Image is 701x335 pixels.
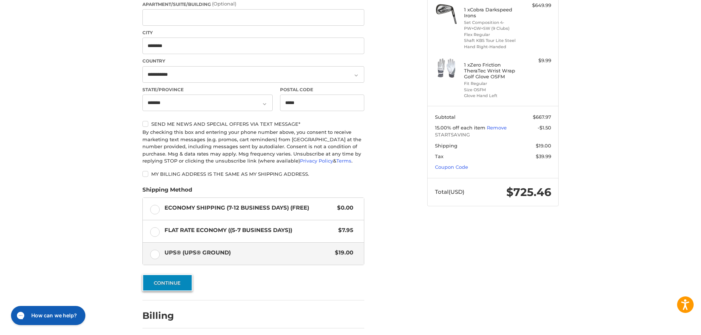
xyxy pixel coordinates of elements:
li: Fit Regular [464,81,520,87]
h4: 1 x Cobra Darkspeed Irons [464,7,520,19]
small: (Optional) [212,1,236,7]
label: Country [142,58,364,64]
label: Postal Code [280,86,365,93]
span: $667.97 [533,114,551,120]
span: 15.00% off each item [435,125,487,131]
span: $725.46 [506,185,551,199]
iframe: Gorgias live chat messenger [7,303,88,328]
span: $39.99 [536,153,551,159]
span: Subtotal [435,114,456,120]
div: $649.99 [522,2,551,9]
label: Apartment/Suite/Building [142,0,364,8]
a: Coupon Code [435,164,468,170]
button: Continue [142,274,192,291]
span: $19.00 [536,143,551,149]
li: Set Composition 4-PW+GW+SW (9 Clubs) [464,19,520,32]
li: Shaft KBS Tour Lite Steel [464,38,520,44]
span: Shipping [435,143,457,149]
legend: Shipping Method [142,186,192,197]
span: -$1.50 [538,125,551,131]
li: Size OSFM [464,87,520,93]
label: Send me news and special offers via text message* [142,121,364,127]
div: $9.99 [522,57,551,64]
a: Terms [336,158,351,164]
label: City [142,29,364,36]
span: UPS® (UPS® Ground) [164,249,332,257]
a: Privacy Policy [300,158,333,164]
span: Total (USD) [435,188,464,195]
li: Hand Right-Handed [464,44,520,50]
span: Economy Shipping (7-12 Business Days) (Free) [164,204,334,212]
h4: 1 x Zero Friction TheraTec Wrist Wrap Golf Glove OSFM [464,62,520,80]
span: $19.00 [331,249,353,257]
h2: Billing [142,310,185,321]
span: $0.00 [333,204,353,212]
span: $7.95 [334,226,353,235]
label: State/Province [142,86,273,93]
li: Flex Regular [464,32,520,38]
iframe: Google Customer Reviews [640,315,701,335]
li: Glove Hand Left [464,93,520,99]
span: Tax [435,153,443,159]
a: Remove [487,125,507,131]
span: Flat Rate Economy ((5-7 Business Days)) [164,226,335,235]
div: By checking this box and entering your phone number above, you consent to receive marketing text ... [142,129,364,165]
span: STARTSAVING [435,131,551,139]
label: My billing address is the same as my shipping address. [142,171,364,177]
